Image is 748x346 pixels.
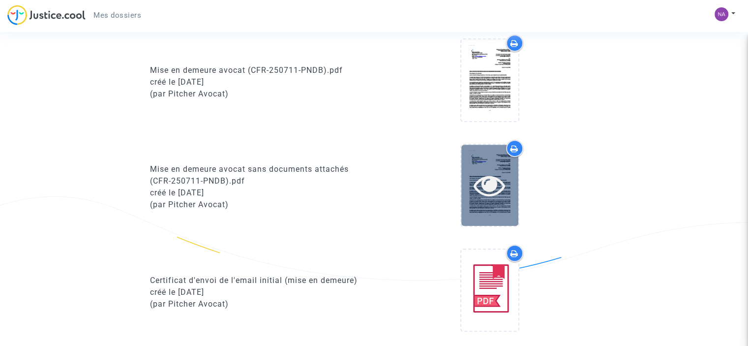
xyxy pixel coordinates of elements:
[150,275,367,286] div: Certificat d'envoi de l'email initial (mise en demeure)
[150,187,367,199] div: créé le [DATE]
[150,76,367,88] div: créé le [DATE]
[150,64,367,76] div: Mise en demeure avocat (CFR-250711-PNDB).pdf
[150,163,367,187] div: Mise en demeure avocat sans documents attachés (CFR-250711-PNDB).pdf
[150,88,367,100] div: (par Pitcher Avocat)
[93,11,141,20] span: Mes dossiers
[715,7,728,21] img: c6db1339746422a9fbb4ffeb0c8c8ce6
[86,8,149,23] a: Mes dossiers
[7,5,86,25] img: jc-logo.svg
[150,286,367,298] div: créé le [DATE]
[150,298,367,310] div: (par Pitcher Avocat)
[150,199,367,211] div: (par Pitcher Avocat)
